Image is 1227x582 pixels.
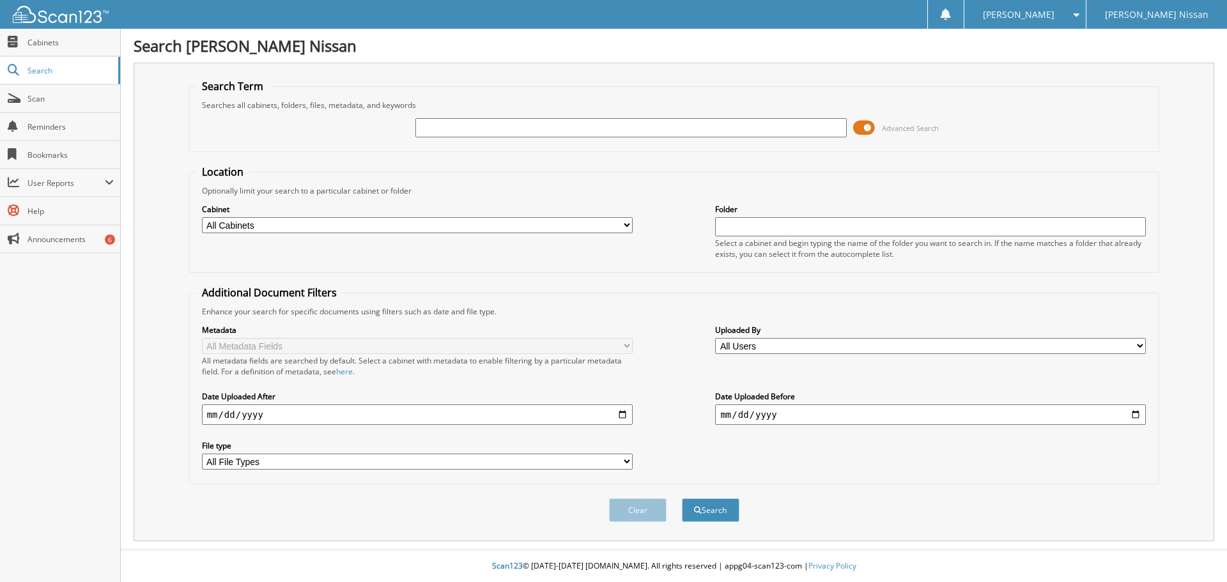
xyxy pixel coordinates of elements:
input: start [202,404,633,425]
label: File type [202,440,633,451]
span: [PERSON_NAME] Nissan [1105,11,1208,19]
button: Search [682,498,739,522]
label: Metadata [202,325,633,335]
span: Advanced Search [882,123,939,133]
label: Uploaded By [715,325,1146,335]
label: Cabinet [202,204,633,215]
legend: Search Term [196,79,270,93]
span: Scan [27,93,114,104]
a: here [336,366,353,377]
img: scan123-logo-white.svg [13,6,109,23]
span: Help [27,206,114,217]
div: 6 [105,234,115,245]
input: end [715,404,1146,425]
legend: Location [196,165,250,179]
div: Optionally limit your search to a particular cabinet or folder [196,185,1153,196]
span: User Reports [27,178,105,188]
span: Bookmarks [27,149,114,160]
label: Folder [715,204,1146,215]
span: [PERSON_NAME] [983,11,1054,19]
div: Select a cabinet and begin typing the name of the folder you want to search in. If the name match... [715,238,1146,259]
div: © [DATE]-[DATE] [DOMAIN_NAME]. All rights reserved | appg04-scan123-com | [121,551,1227,582]
span: Reminders [27,121,114,132]
legend: Additional Document Filters [196,286,343,300]
div: Searches all cabinets, folders, files, metadata, and keywords [196,100,1153,111]
a: Privacy Policy [808,560,856,571]
span: Scan123 [492,560,523,571]
span: Announcements [27,234,114,245]
label: Date Uploaded Before [715,391,1146,402]
h1: Search [PERSON_NAME] Nissan [134,35,1214,56]
button: Clear [609,498,667,522]
div: All metadata fields are searched by default. Select a cabinet with metadata to enable filtering b... [202,355,633,377]
div: Enhance your search for specific documents using filters such as date and file type. [196,306,1153,317]
span: Cabinets [27,37,114,48]
label: Date Uploaded After [202,391,633,402]
span: Search [27,65,112,76]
